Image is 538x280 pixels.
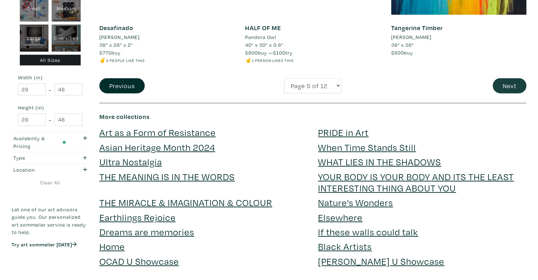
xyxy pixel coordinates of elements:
div: Large [20,25,49,52]
small: Width (in) [18,75,82,80]
a: [PERSON_NAME] U Showcase [318,255,444,267]
li: [PERSON_NAME] [99,33,140,41]
small: 1 person likes this [252,58,294,63]
a: HALF OF ME [245,24,281,32]
div: Type [13,154,66,162]
a: THE MIRACLE & IMAGINATION & COLOUR [99,196,272,208]
a: If these walls could talk [318,225,418,238]
a: WHAT LIES IN THE SHADOWS [318,155,441,168]
h6: More collections [99,113,527,121]
a: Desafinado [99,24,133,32]
a: YOUR BODY IS YOUR BODY AND ITS THE LEAST INTERESTING THING ABOUT YOU [318,170,514,194]
a: Tangerine Timber [391,24,443,32]
span: 36" x 36" [391,41,414,48]
a: Art as a Form of Resistance [99,126,216,138]
a: Earthlings Rejoice [99,211,176,223]
button: Previous [99,78,145,93]
a: OCAD U Showcase [99,255,179,267]
a: Clear All [12,179,89,187]
span: 40" x 30" x 0.8" [245,41,283,48]
li: ✌️ [99,56,235,64]
li: [PERSON_NAME] [391,33,432,41]
a: Dreams are memories [99,225,194,238]
a: Pandora Owl [245,33,381,41]
span: buy [391,49,413,56]
span: $100 [273,49,285,56]
span: $800 [391,49,404,56]
button: Availability & Pricing [12,133,89,152]
a: When Time Stands Still [318,141,416,153]
div: Location [13,166,66,174]
a: Nature's Wonders [318,196,393,208]
div: Availability & Pricing [13,135,66,150]
a: THE MEANING IS IN THE WORDS [99,170,235,183]
button: Type [12,152,89,164]
small: Height (in) [18,105,82,110]
a: Black Artists [318,240,372,252]
a: Elsewhere [318,211,363,223]
a: PRIDE in Art [318,126,369,138]
a: Home [99,240,125,252]
span: buy — try [245,49,293,56]
p: Let one of our art advisors guide you. Our personalized art sommelier service is ready to help. [12,206,89,236]
li: ☝️ [245,56,381,64]
a: Ultra Nostalgia [99,155,162,168]
span: 36" x 28" x 2" [99,41,133,48]
span: $800 [245,49,258,56]
a: [PERSON_NAME] [99,33,235,41]
span: - [49,85,51,95]
small: 2 people like this [106,58,145,63]
div: Oversized [52,25,81,52]
button: Location [12,164,89,176]
a: [PERSON_NAME] [391,33,527,41]
iframe: Customer reviews powered by Trustpilot [12,255,89,270]
span: - [49,115,51,125]
span: buy [99,49,121,56]
div: All Sizes [20,55,81,66]
a: Try art sommelier [DATE] [12,241,77,248]
span: $775 [99,49,111,56]
li: Pandora Owl [245,33,276,41]
a: Asian Heritage Month 2024 [99,141,215,153]
button: Next [493,78,526,93]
